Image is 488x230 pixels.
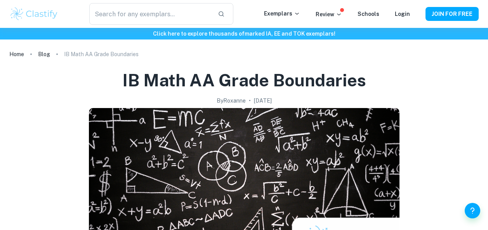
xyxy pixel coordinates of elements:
[395,11,410,17] a: Login
[249,96,251,105] p: •
[2,29,486,38] h6: Click here to explore thousands of marked IA, EE and TOK exemplars !
[358,11,379,17] a: Schools
[38,49,50,60] a: Blog
[254,96,272,105] h2: [DATE]
[9,6,59,22] img: Clastify logo
[122,69,366,92] h1: IB Math AA Grade Boundaries
[264,9,300,18] p: Exemplars
[217,96,246,105] h2: By Roxanne
[9,49,24,60] a: Home
[64,50,139,58] p: IB Math AA Grade Boundaries
[465,203,480,218] button: Help and Feedback
[316,10,342,19] p: Review
[89,3,211,25] input: Search for any exemplars...
[425,7,479,21] button: JOIN FOR FREE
